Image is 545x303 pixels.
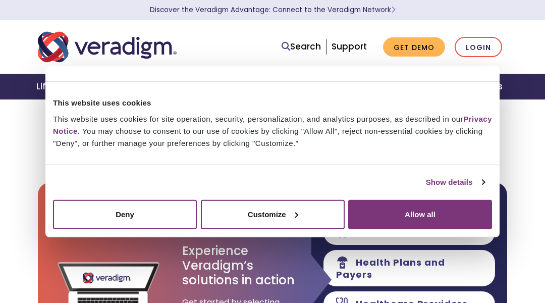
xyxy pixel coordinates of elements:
[201,199,345,229] button: Customize
[53,114,492,135] a: Privacy Notice
[182,244,296,287] h3: Experience Veradigm’s solutions in action
[53,97,492,109] div: This website uses cookies
[38,30,177,64] img: Veradigm logo
[332,40,367,53] a: Support
[53,199,197,229] button: Deny
[426,176,484,188] a: Show details
[282,40,321,54] a: Search
[150,5,396,15] a: Discover the Veradigm Advantage: Connect to the Veradigm NetworkLearn More
[391,5,396,15] span: Learn More
[38,123,507,140] h2: Ready to Schedule a Demo?
[348,199,492,229] button: Allow all
[53,113,492,149] div: This website uses cookies for site operation, security, personalization, and analytics purposes, ...
[455,37,502,58] a: Login
[30,74,102,99] a: Life Sciences
[383,37,445,57] a: Get Demo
